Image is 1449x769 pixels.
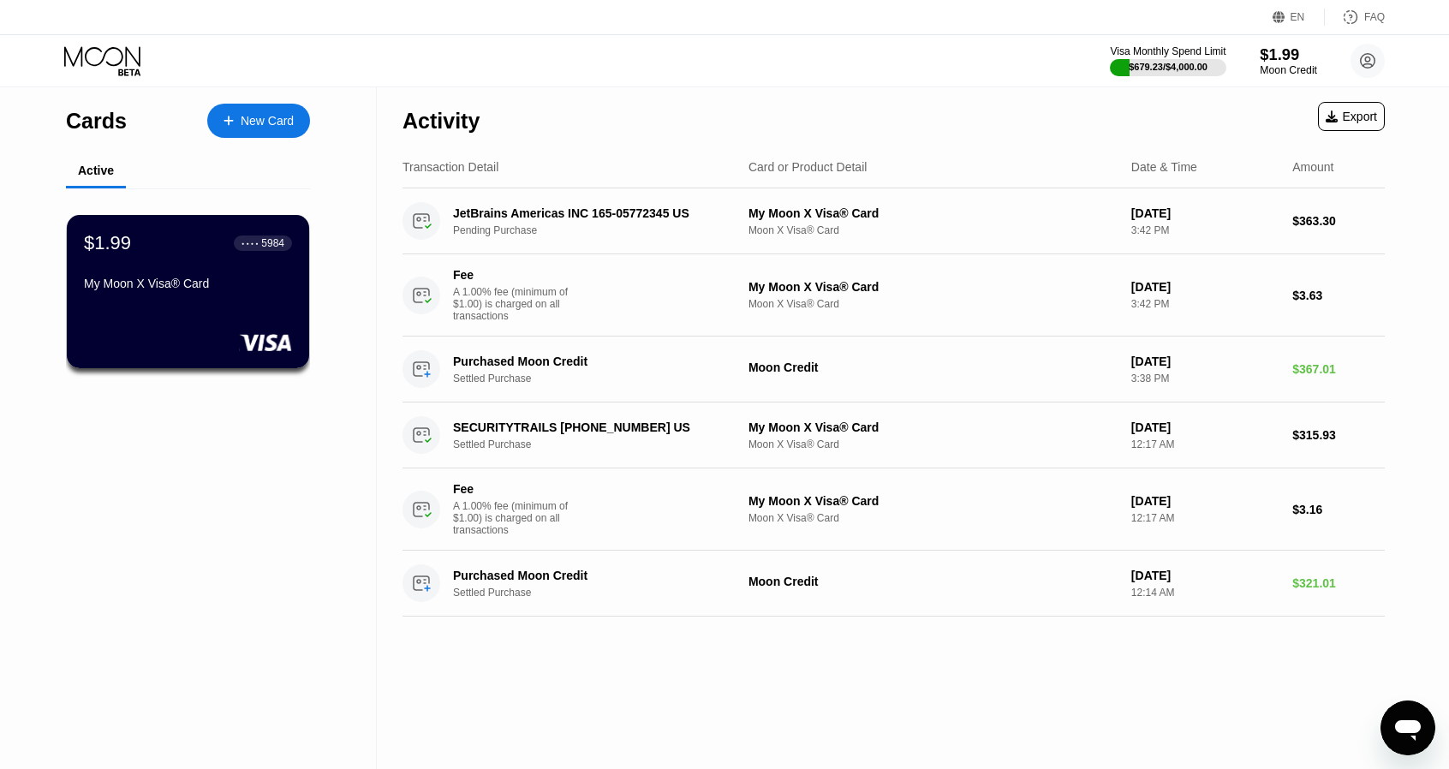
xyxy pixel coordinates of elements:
div: FAQ [1364,11,1385,23]
div: Settled Purchase [453,438,752,450]
div: My Moon X Visa® Card [748,494,1118,508]
div: $321.01 [1292,576,1385,590]
div: Settled Purchase [453,373,752,384]
div: Amount [1292,160,1333,174]
div: 5984 [261,237,284,249]
div: Activity [402,109,480,134]
div: FAQ [1325,9,1385,26]
div: SECURITYTRAILS [PHONE_NUMBER] US [453,420,731,434]
div: 3:38 PM [1131,373,1279,384]
div: [DATE] [1131,494,1279,508]
div: Export [1318,102,1385,131]
div: Purchased Moon Credit [453,355,731,368]
div: New Card [207,104,310,138]
div: Purchased Moon Credit [453,569,731,582]
div: My Moon X Visa® Card [748,206,1118,220]
div: Transaction Detail [402,160,498,174]
div: $315.93 [1292,428,1385,442]
div: A 1.00% fee (minimum of $1.00) is charged on all transactions [453,500,581,536]
div: Moon X Visa® Card [748,298,1118,310]
div: Fee [453,268,573,282]
div: $1.99● ● ● ●5984My Moon X Visa® Card [67,215,309,368]
div: $679.23 / $4,000.00 [1129,62,1207,72]
div: $1.99Moon Credit [1260,45,1317,76]
div: My Moon X Visa® Card [748,280,1118,294]
div: Moon Credit [1260,64,1317,76]
div: FeeA 1.00% fee (minimum of $1.00) is charged on all transactionsMy Moon X Visa® CardMoon X Visa® ... [402,468,1385,551]
div: Purchased Moon CreditSettled PurchaseMoon Credit[DATE]12:14 AM$321.01 [402,551,1385,617]
div: Moon Credit [748,575,1118,588]
div: Fee [453,482,573,496]
div: My Moon X Visa® Card [748,420,1118,434]
div: Moon X Visa® Card [748,224,1118,236]
div: New Card [241,114,294,128]
div: $3.16 [1292,503,1385,516]
div: [DATE] [1131,355,1279,368]
div: Cards [66,109,127,134]
div: Moon X Visa® Card [748,438,1118,450]
div: $1.99 [84,232,131,254]
div: Card or Product Detail [748,160,868,174]
div: JetBrains Americas INC 165-05772345 US [453,206,731,220]
div: Pending Purchase [453,224,752,236]
div: Visa Monthly Spend Limit$679.23/$4,000.00 [1110,45,1225,76]
div: My Moon X Visa® Card [84,277,292,290]
div: Settled Purchase [453,587,752,599]
div: Moon X Visa® Card [748,512,1118,524]
div: [DATE] [1131,280,1279,294]
div: $3.63 [1292,289,1385,302]
div: FeeA 1.00% fee (minimum of $1.00) is charged on all transactionsMy Moon X Visa® CardMoon X Visa® ... [402,254,1385,337]
div: A 1.00% fee (minimum of $1.00) is charged on all transactions [453,286,581,322]
div: SECURITYTRAILS [PHONE_NUMBER] USSettled PurchaseMy Moon X Visa® CardMoon X Visa® Card[DATE]12:17 ... [402,402,1385,468]
div: 3:42 PM [1131,298,1279,310]
div: Date & Time [1131,160,1197,174]
iframe: Кнопка запуска окна обмена сообщениями [1380,700,1435,755]
div: ● ● ● ● [241,241,259,246]
div: 3:42 PM [1131,224,1279,236]
div: 12:14 AM [1131,587,1279,599]
div: Export [1326,110,1377,123]
div: Active [78,164,114,177]
div: $1.99 [1260,45,1317,63]
div: JetBrains Americas INC 165-05772345 USPending PurchaseMy Moon X Visa® CardMoon X Visa® Card[DATE]... [402,188,1385,254]
div: Moon Credit [748,361,1118,374]
div: EN [1291,11,1305,23]
div: $363.30 [1292,214,1385,228]
div: 12:17 AM [1131,512,1279,524]
div: Purchased Moon CreditSettled PurchaseMoon Credit[DATE]3:38 PM$367.01 [402,337,1385,402]
div: 12:17 AM [1131,438,1279,450]
div: [DATE] [1131,420,1279,434]
div: [DATE] [1131,569,1279,582]
div: Visa Monthly Spend Limit [1110,45,1225,57]
div: [DATE] [1131,206,1279,220]
div: $367.01 [1292,362,1385,376]
div: EN [1273,9,1325,26]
